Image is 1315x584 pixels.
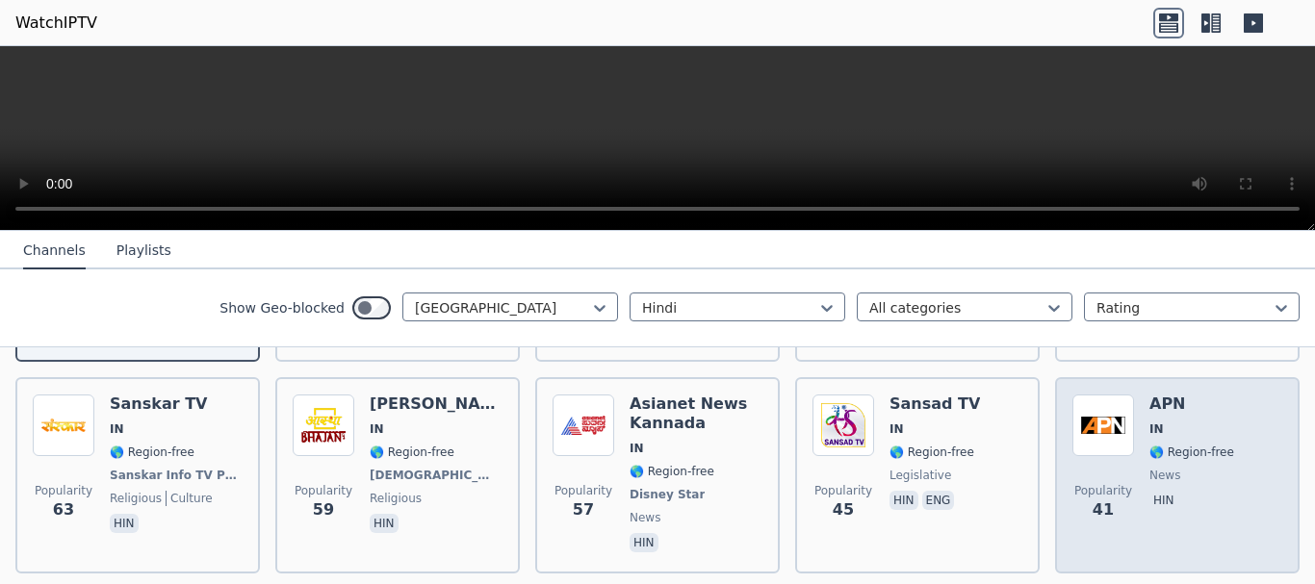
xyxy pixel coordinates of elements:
span: 🌎 Region-free [1149,444,1234,460]
img: Asianet News Kannada [553,394,614,456]
img: APN [1072,394,1134,456]
p: hin [110,514,139,533]
span: news [630,510,660,525]
span: Disney Star [630,487,705,502]
span: culture [166,491,213,506]
span: Popularity [554,483,612,498]
span: 🌎 Region-free [110,444,194,460]
span: IN [630,441,644,456]
span: IN [1149,421,1164,437]
h6: [PERSON_NAME] [370,394,503,414]
p: hin [1149,491,1178,510]
p: hin [630,533,658,552]
h6: Asianet News Kannada [630,394,762,433]
p: eng [922,491,955,510]
label: Show Geo-blocked [219,298,345,317]
span: IN [370,421,384,437]
span: news [1149,468,1180,483]
h6: APN [1149,394,1234,414]
span: 🌎 Region-free [630,464,714,479]
h6: Sansad TV [890,394,980,414]
img: Sanskar TV [33,394,94,456]
button: Playlists [116,233,171,269]
img: Sansad TV [812,394,874,456]
a: WatchIPTV [15,12,97,35]
img: Aastha Bhajan [293,394,354,456]
button: Channels [23,233,86,269]
span: Popularity [295,483,352,498]
span: 41 [1093,498,1114,521]
p: hin [890,491,918,510]
span: [DEMOGRAPHIC_DATA] Broadcasting Ltd. [370,468,499,483]
span: Popularity [814,483,872,498]
span: 59 [313,498,334,521]
span: Sanskar Info TV Private Ltd [110,468,239,483]
span: 45 [833,498,854,521]
h6: Sanskar TV [110,394,243,414]
span: Popularity [1074,483,1132,498]
p: hin [370,514,399,533]
span: IN [110,421,124,437]
span: Popularity [35,483,92,498]
span: legislative [890,468,951,483]
span: 57 [573,498,594,521]
span: religious [110,491,162,506]
span: 🌎 Region-free [890,444,974,460]
span: 🌎 Region-free [370,444,454,460]
span: 63 [53,498,74,521]
span: religious [370,491,422,506]
span: IN [890,421,904,437]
